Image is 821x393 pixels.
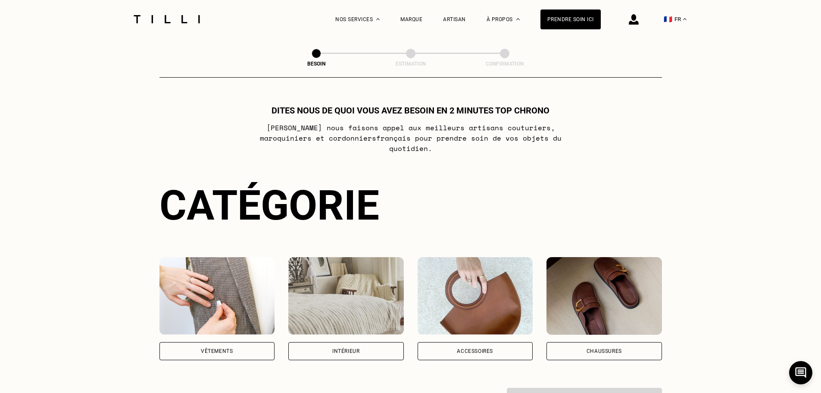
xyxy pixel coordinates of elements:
img: Vêtements [159,257,275,335]
div: Vêtements [201,349,233,354]
span: 🇫🇷 [664,15,672,23]
div: Chaussures [587,349,622,354]
img: Logo du service de couturière Tilli [131,15,203,23]
img: Menu déroulant à propos [516,18,520,20]
p: [PERSON_NAME] nous faisons appel aux meilleurs artisans couturiers , maroquiniers et cordonniers ... [240,123,581,154]
img: Intérieur [288,257,404,335]
a: Artisan [443,16,466,22]
img: icône connexion [629,14,639,25]
img: Menu déroulant [376,18,380,20]
div: Estimation [368,61,454,67]
img: Chaussures [546,257,662,335]
a: Marque [400,16,422,22]
img: menu déroulant [683,18,687,20]
a: Prendre soin ici [540,9,601,29]
div: Confirmation [462,61,548,67]
img: Accessoires [418,257,533,335]
h1: Dites nous de quoi vous avez besoin en 2 minutes top chrono [272,105,549,116]
div: Besoin [273,61,359,67]
div: Intérieur [332,349,359,354]
div: Catégorie [159,181,662,230]
div: Accessoires [457,349,493,354]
